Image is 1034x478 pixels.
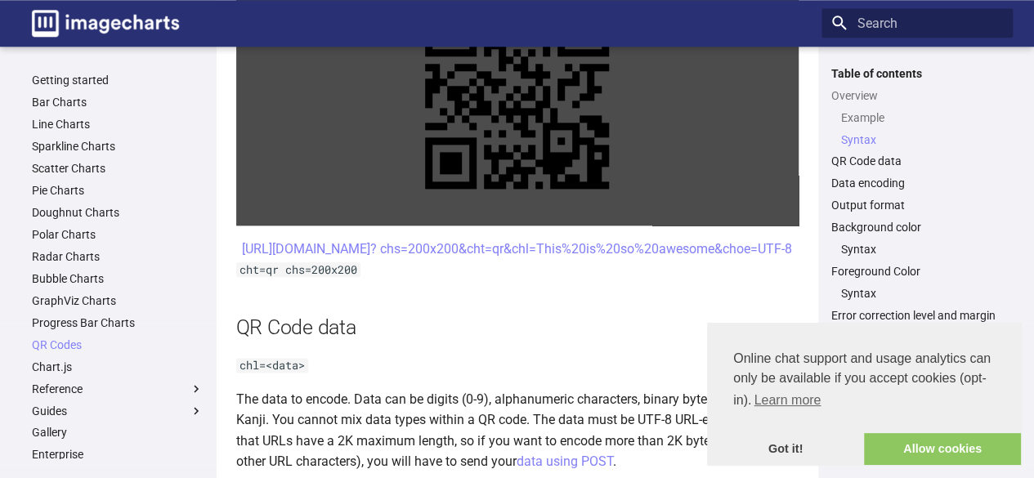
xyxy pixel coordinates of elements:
[242,241,792,257] a: [URL][DOMAIN_NAME]? chs=200x200&cht=qr&chl=This%20is%20so%20awesome&choe=UTF-8
[841,132,1003,147] a: Syntax
[707,433,864,466] a: dismiss cookie message
[236,389,799,472] p: The data to encode. Data can be digits (0-9), alphanumeric characters, binary bytes of data, or K...
[841,242,1003,257] a: Syntax
[841,110,1003,125] a: Example
[32,315,204,330] a: Progress Bar Charts
[733,349,995,413] span: Online chat support and usage analytics can only be available if you accept cookies (opt-in).
[32,95,204,109] a: Bar Charts
[831,154,1003,168] a: QR Code data
[821,66,1013,324] nav: Table of contents
[831,176,1003,190] a: Data encoding
[821,66,1013,81] label: Table of contents
[831,88,1003,103] a: Overview
[517,453,613,469] a: data using POST
[751,388,823,413] a: learn more about cookies
[32,139,204,154] a: Sparkline Charts
[864,433,1021,466] a: allow cookies
[32,10,179,37] img: logo
[831,264,1003,279] a: Foreground Color
[821,8,1013,38] input: Search
[32,249,204,264] a: Radar Charts
[831,220,1003,235] a: Background color
[831,242,1003,257] nav: Background color
[32,205,204,220] a: Doughnut Charts
[236,313,799,342] h2: QR Code data
[831,308,1003,323] a: Error correction level and margin
[32,382,204,396] label: Reference
[707,323,1021,465] div: cookieconsent
[831,286,1003,301] nav: Foreground Color
[831,110,1003,147] nav: Overview
[831,198,1003,212] a: Output format
[32,360,204,374] a: Chart.js
[236,262,360,277] code: cht=qr chs=200x200
[236,358,308,373] code: chl=<data>
[32,183,204,198] a: Pie Charts
[32,161,204,176] a: Scatter Charts
[32,404,204,418] label: Guides
[32,117,204,132] a: Line Charts
[32,227,204,242] a: Polar Charts
[841,286,1003,301] a: Syntax
[32,447,204,462] a: Enterprise
[32,337,204,352] a: QR Codes
[32,425,204,440] a: Gallery
[32,293,204,308] a: GraphViz Charts
[32,271,204,286] a: Bubble Charts
[32,73,204,87] a: Getting started
[25,3,186,43] a: Image-Charts documentation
